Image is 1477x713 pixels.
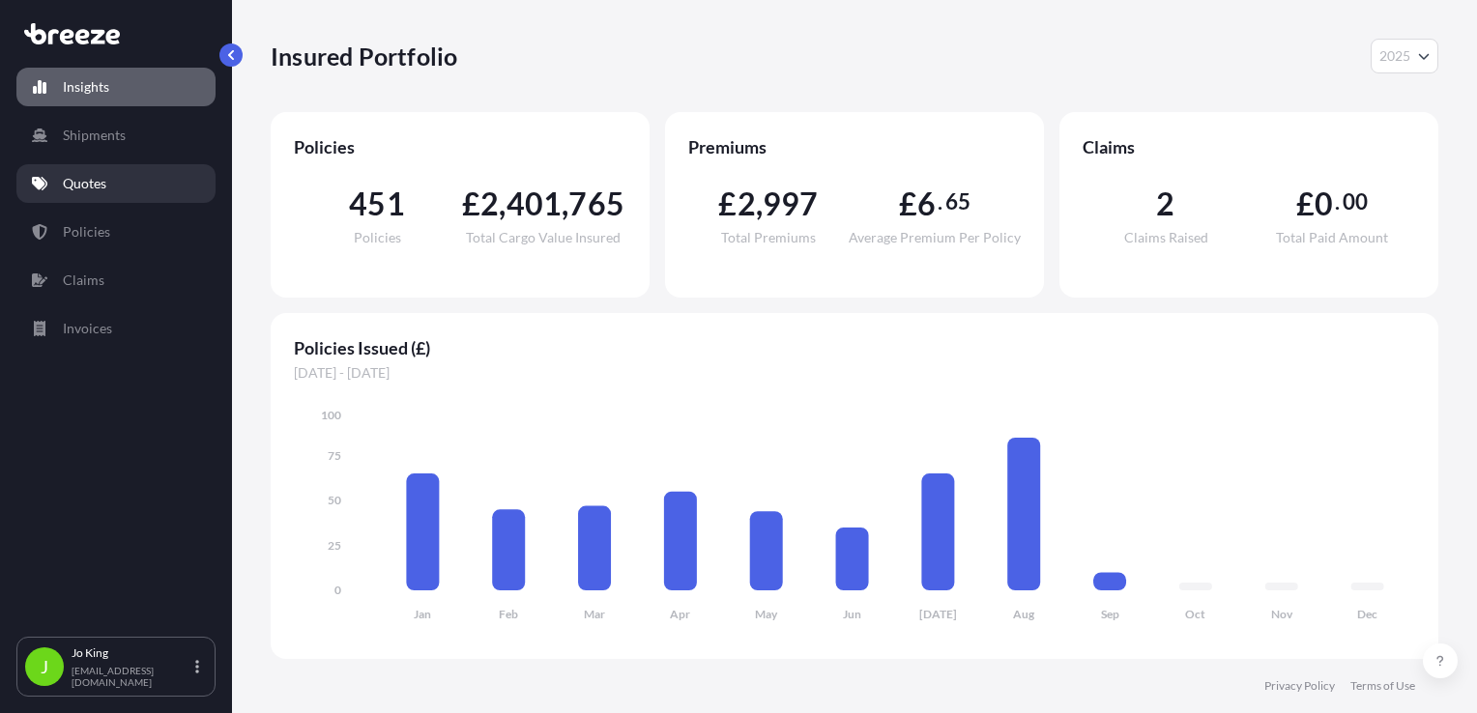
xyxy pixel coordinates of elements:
span: Claims Raised [1124,231,1208,244]
a: Privacy Policy [1264,678,1335,694]
p: Insured Portfolio [271,41,457,71]
span: £ [899,188,917,219]
p: Claims [63,271,104,290]
p: [EMAIL_ADDRESS][DOMAIN_NAME] [72,665,191,688]
tspan: 100 [321,408,341,422]
span: J [41,657,48,676]
span: 65 [945,194,970,210]
span: 765 [568,188,624,219]
tspan: May [755,607,778,621]
span: , [756,188,763,219]
span: 6 [917,188,936,219]
tspan: Oct [1185,607,1205,621]
span: £ [718,188,737,219]
a: Shipments [16,116,216,155]
span: , [499,188,506,219]
span: Policies Issued (£) [294,336,1415,359]
span: 00 [1343,194,1368,210]
tspan: Apr [670,607,690,621]
span: 2 [480,188,499,219]
a: Terms of Use [1350,678,1415,694]
p: Policies [63,222,110,242]
span: Policies [354,231,401,244]
span: . [938,194,942,210]
tspan: Feb [499,607,518,621]
span: . [1335,194,1340,210]
tspan: Aug [1013,607,1035,621]
tspan: [DATE] [919,607,957,621]
span: 0 [1315,188,1333,219]
span: Policies [294,135,626,158]
p: Insights [63,77,109,97]
tspan: 50 [328,493,341,507]
span: [DATE] - [DATE] [294,363,1415,383]
tspan: Jan [414,607,431,621]
tspan: Sep [1101,607,1119,621]
span: Total Cargo Value Insured [466,231,621,244]
tspan: 25 [328,538,341,553]
tspan: 75 [328,448,341,463]
a: Claims [16,261,216,299]
tspan: Mar [584,607,605,621]
a: Insights [16,68,216,106]
span: Total Premiums [721,231,816,244]
span: Claims [1083,135,1415,158]
span: 451 [349,188,405,219]
span: Average Premium Per Policy [849,231,1021,244]
tspan: 0 [334,583,341,597]
span: 2 [738,188,756,219]
a: Policies [16,213,216,251]
span: , [562,188,568,219]
span: Premiums [688,135,1021,158]
p: Invoices [63,319,112,338]
p: Quotes [63,174,106,193]
span: 997 [763,188,819,219]
span: 401 [507,188,563,219]
span: 2 [1156,188,1174,219]
tspan: Nov [1271,607,1293,621]
span: £ [1296,188,1315,219]
p: Shipments [63,126,126,145]
span: £ [462,188,480,219]
tspan: Dec [1357,607,1377,621]
p: Jo King [72,645,191,661]
button: Year Selector [1371,39,1438,73]
span: 2025 [1379,46,1410,66]
span: Total Paid Amount [1276,231,1388,244]
a: Invoices [16,309,216,348]
tspan: Jun [843,607,861,621]
a: Quotes [16,164,216,203]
